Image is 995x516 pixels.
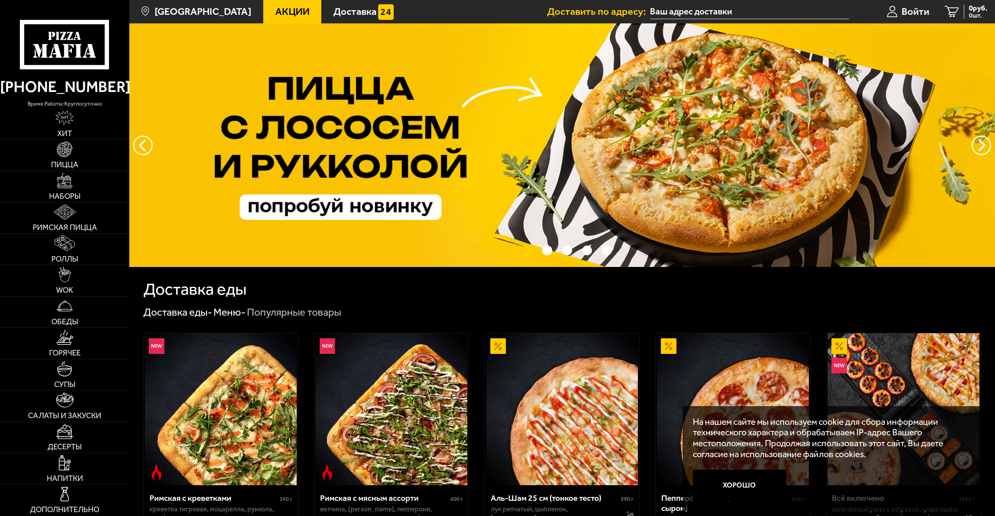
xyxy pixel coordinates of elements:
span: Напитки [47,475,83,482]
img: Острое блюдо [149,465,164,480]
a: НовинкаОстрое блюдоРимская с креветками [144,333,298,485]
img: Аль-Шам 25 см (тонкое тесто) [486,333,638,485]
a: Меню- [213,306,246,318]
img: Новинка [149,338,164,354]
span: 400 г [450,496,463,502]
img: Акционный [661,338,676,354]
button: предыдущий [972,136,991,155]
span: Войти [902,7,929,17]
img: Римская с креветками [145,333,297,485]
div: Римская с мясным ассорти [320,493,448,503]
span: 0 руб. [969,5,987,12]
span: Дополнительно [30,506,99,514]
a: НовинкаОстрое блюдоРимская с мясным ассорти [314,333,468,485]
h1: Доставка еды [143,281,247,298]
img: Новинка [831,358,847,373]
span: Пицца [51,161,78,169]
span: Десерты [48,443,82,451]
img: Акционный [831,338,847,354]
div: Пепперони 25 см (толстое с сыром) [661,493,789,513]
img: Пепперони 25 см (толстое с сыром) [657,333,809,485]
span: Салаты и закуски [28,412,101,420]
span: Наборы [49,193,81,200]
button: точки переключения [542,246,552,256]
span: [GEOGRAPHIC_DATA] [155,7,251,17]
button: точки переключения [602,246,612,256]
a: АкционныйАль-Шам 25 см (тонкое тесто) [485,333,639,485]
div: Римская с креветками [150,493,278,503]
a: Доставка еды- [143,306,212,318]
span: Обеды [51,318,78,326]
a: АкционныйНовинкаВсё включено [826,333,981,485]
div: Аль-Шам 25 см (тонкое тесто) [491,493,619,503]
span: Хит [57,130,72,138]
div: Популярные товары [247,306,341,319]
span: Доставить по адресу: [547,7,650,17]
span: 360 г [280,496,292,502]
img: 15daf4d41897b9f0e9f617042186c801.svg [378,4,394,20]
span: Акции [275,7,310,17]
span: Горячее [49,349,81,357]
span: WOK [56,286,73,294]
span: Римская пицца [33,224,97,231]
span: Супы [54,381,76,389]
img: Римская с мясным ассорти [315,333,467,485]
span: 390 г [621,496,634,502]
img: Акционный [490,338,506,354]
span: Доставка [333,7,377,17]
button: Хорошо [693,470,786,501]
a: АкционныйПепперони 25 см (толстое с сыром) [656,333,810,485]
button: точки переключения [522,246,532,256]
button: точки переключения [562,246,572,256]
img: Новинка [320,338,335,354]
span: 0 шт. [969,12,987,19]
input: Ваш адрес доставки [650,5,849,19]
button: следующий [133,136,153,155]
p: На нашем сайте мы используем cookie для сбора информации технического характера и обрабатываем IP... [693,417,966,459]
button: точки переключения [582,246,592,256]
span: Роллы [51,255,78,263]
img: Острое блюдо [320,465,335,480]
img: Всё включено [828,333,979,485]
